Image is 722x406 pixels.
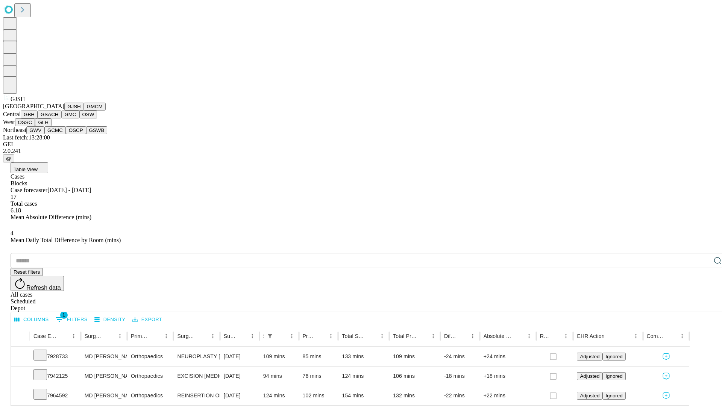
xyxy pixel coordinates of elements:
[444,367,476,386] div: -18 mins
[12,314,51,326] button: Select columns
[666,331,677,341] button: Sort
[11,207,21,214] span: 6.18
[265,331,275,341] div: 1 active filter
[342,347,385,366] div: 133 mins
[93,314,127,326] button: Density
[577,353,602,361] button: Adjusted
[513,331,524,341] button: Sort
[428,331,438,341] button: Menu
[3,111,21,117] span: Central
[21,111,38,118] button: GBH
[14,269,40,275] span: Reset filters
[303,367,335,386] div: 76 mins
[177,386,216,405] div: REINSERTION OF RUPTURED BICEP OR TRICEP TENDON DISTAL
[224,333,236,339] div: Surgery Date
[224,367,256,386] div: [DATE]
[15,118,35,126] button: OSSC
[3,119,15,125] span: West
[15,370,26,383] button: Expand
[342,333,366,339] div: Total Scheduled Duration
[605,373,622,379] span: Ignored
[224,386,256,405] div: [DATE]
[326,331,336,341] button: Menu
[66,126,86,134] button: OSCP
[342,386,385,405] div: 154 mins
[602,353,625,361] button: Ignored
[467,331,478,341] button: Menu
[484,386,532,405] div: +22 mins
[11,214,91,220] span: Mean Absolute Difference (mins)
[484,367,532,386] div: +18 mins
[11,162,48,173] button: Table View
[68,331,79,341] button: Menu
[580,354,599,359] span: Adjusted
[647,333,666,339] div: Comments
[366,331,377,341] button: Sort
[577,372,602,380] button: Adjusted
[104,331,115,341] button: Sort
[33,347,77,366] div: 7928733
[60,311,68,319] span: 1
[84,103,106,111] button: GMCM
[393,367,437,386] div: 106 mins
[3,155,14,162] button: @
[177,367,216,386] div: EXCISION [MEDICAL_DATA] WRIST
[26,126,44,134] button: GWV
[247,331,258,341] button: Menu
[6,156,11,161] span: @
[54,314,89,326] button: Show filters
[11,194,17,200] span: 17
[11,187,47,193] span: Case forecaster
[263,367,295,386] div: 94 mins
[540,333,550,339] div: Resolved in EHR
[263,386,295,405] div: 124 mins
[85,367,123,386] div: MD [PERSON_NAME] [PERSON_NAME]
[15,350,26,364] button: Expand
[577,392,602,400] button: Adjusted
[150,331,161,341] button: Sort
[85,347,123,366] div: MD [PERSON_NAME] [PERSON_NAME]
[631,331,641,341] button: Menu
[287,331,297,341] button: Menu
[393,347,437,366] div: 109 mins
[561,331,571,341] button: Menu
[550,331,561,341] button: Sort
[44,126,66,134] button: GCMC
[131,367,170,386] div: Orthopaedics
[457,331,467,341] button: Sort
[263,333,264,339] div: Scheduled In Room Duration
[61,111,79,118] button: GMC
[580,393,599,398] span: Adjusted
[131,347,170,366] div: Orthopaedics
[605,393,622,398] span: Ignored
[115,331,125,341] button: Menu
[303,333,315,339] div: Predicted In Room Duration
[33,386,77,405] div: 7964592
[315,331,326,341] button: Sort
[484,347,532,366] div: +24 mins
[161,331,171,341] button: Menu
[33,367,77,386] div: 7942125
[11,230,14,236] span: 4
[15,389,26,403] button: Expand
[444,347,476,366] div: -24 mins
[58,331,68,341] button: Sort
[38,111,61,118] button: GSACH
[580,373,599,379] span: Adjusted
[263,347,295,366] div: 109 mins
[131,333,150,339] div: Primary Service
[602,372,625,380] button: Ignored
[130,314,164,326] button: Export
[11,276,64,291] button: Refresh data
[177,347,216,366] div: NEUROPLASTY [MEDICAL_DATA] AT [GEOGRAPHIC_DATA]
[602,392,625,400] button: Ignored
[35,118,51,126] button: GLH
[3,134,50,141] span: Last fetch: 13:28:00
[484,333,513,339] div: Absolute Difference
[393,333,417,339] div: Total Predicted Duration
[26,285,61,291] span: Refresh data
[208,331,218,341] button: Menu
[64,103,84,111] button: GJSH
[3,127,26,133] span: Northeast
[342,367,385,386] div: 124 mins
